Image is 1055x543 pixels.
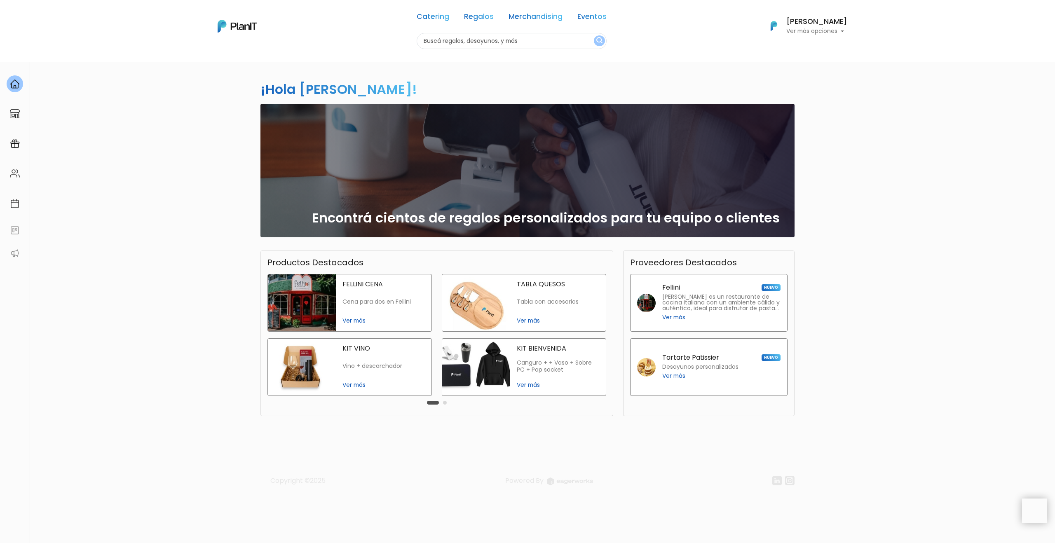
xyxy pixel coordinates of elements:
a: Powered By [505,476,593,492]
p: Copyright ©2025 [270,476,326,492]
p: Vino + descorchador [342,363,425,370]
img: instagram-7ba2a2629254302ec2a9470e65da5de918c9f3c9a63008f8abed3140a32961bf.svg [785,476,795,485]
h3: Productos Destacados [267,257,363,267]
span: Ver más [662,313,685,322]
h3: Proveedores Destacados [630,257,737,267]
p: Ver más opciones [786,28,847,34]
a: Eventos [577,13,607,23]
img: logo_eagerworks-044938b0bf012b96b195e05891a56339191180c2d98ce7df62ca656130a436fa.svg [547,477,593,485]
img: campaigns-02234683943229c281be62815700db0a1741e53638e28bf9629b52c665b00959.svg [10,139,20,149]
a: Regalos [464,13,494,23]
span: Ver más [662,372,685,380]
img: home-e721727adea9d79c4d83392d1f703f7f8bce08238fde08b1acbfd93340b81755.svg [10,79,20,89]
input: Buscá regalos, desayunos, y más [417,33,607,49]
img: kit bienvenida [442,339,510,396]
span: Ver más [342,381,425,389]
span: Ver más [517,381,599,389]
iframe: trengo-widget-status [898,499,1022,531]
h2: ¡Hola [PERSON_NAME]! [260,80,417,98]
img: tartarte patissier [637,358,656,377]
p: Tartarte Patissier [662,354,719,361]
p: KIT VINO [342,345,425,352]
span: NUEVO [762,354,781,361]
span: NUEVO [762,284,781,291]
p: Desayunos personalizados [662,364,738,370]
img: people-662611757002400ad9ed0e3c099ab2801c6687ba6c219adb57efc949bc21e19d.svg [10,169,20,178]
p: Fellini [662,284,680,291]
img: search_button-432b6d5273f82d61273b3651a40e1bd1b912527efae98b1b7a1b2c0702e16a8d.svg [596,37,603,45]
iframe: trengo-widget-launcher [1022,499,1047,523]
span: Ver más [517,316,599,325]
div: Carousel Pagination [425,398,449,407]
a: Tartarte Patissier NUEVO Desayunos personalizados Ver más [630,338,788,396]
p: FELLINI CENA [342,281,425,288]
img: calendar-87d922413cdce8b2cf7b7f5f62616a5cf9e4887200fb71536465627b3292af00.svg [10,199,20,208]
a: Fellini NUEVO [PERSON_NAME] es un restaurante de cocina italiana con un ambiente cálido y auténti... [630,274,788,332]
h2: Encontrá cientos de regalos personalizados para tu equipo o clientes [312,210,780,226]
a: tabla quesos TABLA QUESOS Tabla con accesorios Ver más [442,274,606,332]
p: [PERSON_NAME] es un restaurante de cocina italiana con un ambiente cálido y auténtico, ideal para... [662,294,781,311]
img: PlanIt Logo [218,20,257,33]
h6: [PERSON_NAME] [786,18,847,26]
img: kit vino [268,339,336,396]
span: Ver más [342,316,425,325]
img: tabla quesos [442,274,510,331]
img: feedback-78b5a0c8f98aac82b08bfc38622c3050aee476f2c9584af64705fc4e61158814.svg [10,225,20,235]
button: Carousel Page 2 [443,401,447,405]
p: KIT BIENVENIDA [517,345,599,352]
button: PlanIt Logo [PERSON_NAME] Ver más opciones [760,15,847,37]
img: fellini cena [268,274,336,331]
a: fellini cena FELLINI CENA Cena para dos en Fellini Ver más [267,274,432,332]
img: fellini [637,294,656,312]
p: Tabla con accesorios [517,298,599,305]
p: Cena para dos en Fellini [342,298,425,305]
img: PlanIt Logo [765,17,783,35]
p: TABLA QUESOS [517,281,599,288]
a: kit bienvenida KIT BIENVENIDA Canguro + + Vaso + Sobre PC + Pop socket Ver más [442,338,606,396]
img: partners-52edf745621dab592f3b2c58e3bca9d71375a7ef29c3b500c9f145b62cc070d4.svg [10,248,20,258]
span: translation missing: es.layouts.footer.powered_by [505,476,544,485]
a: Merchandising [509,13,563,23]
a: Catering [417,13,449,23]
a: kit vino KIT VINO Vino + descorchador Ver más [267,338,432,396]
button: Carousel Page 1 (Current Slide) [427,401,439,405]
p: Canguro + + Vaso + Sobre PC + Pop socket [517,359,599,374]
img: marketplace-4ceaa7011d94191e9ded77b95e3339b90024bf715f7c57f8cf31f2d8c509eaba.svg [10,109,20,119]
img: linkedin-cc7d2dbb1a16aff8e18f147ffe980d30ddd5d9e01409788280e63c91fc390ff4.svg [772,476,782,485]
